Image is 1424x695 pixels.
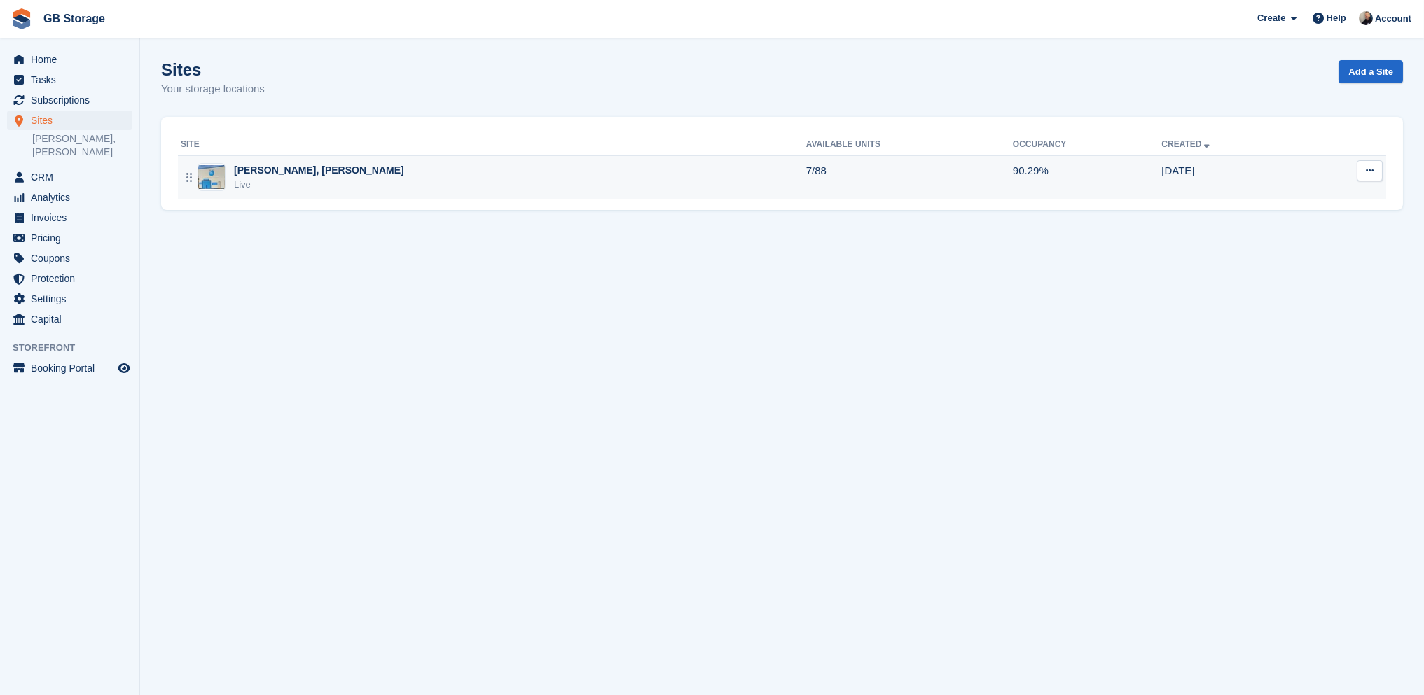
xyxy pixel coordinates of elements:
h1: Sites [161,60,265,79]
span: Storefront [13,341,139,355]
span: Coupons [31,248,115,268]
a: menu [7,309,132,329]
a: GB Storage [38,7,111,30]
a: menu [7,289,132,309]
img: stora-icon-8386f47178a22dfd0bd8f6a31ec36ba5ce8667c1dd55bd0f319d3a0aa187defe.svg [11,8,32,29]
a: menu [7,90,132,110]
span: Create [1257,11,1285,25]
span: Sites [31,111,115,130]
a: Preview store [116,360,132,377]
th: Site [178,134,806,156]
a: menu [7,70,132,90]
th: Occupancy [1013,134,1161,156]
span: Account [1375,12,1411,26]
a: menu [7,111,132,130]
img: Karl Walker [1359,11,1373,25]
a: menu [7,358,132,378]
a: menu [7,228,132,248]
span: Tasks [31,70,115,90]
span: Home [31,50,115,69]
span: Subscriptions [31,90,115,110]
span: Analytics [31,188,115,207]
span: Pricing [31,228,115,248]
div: Live [234,178,404,192]
a: menu [7,269,132,288]
td: [DATE] [1161,155,1304,199]
span: Invoices [31,208,115,227]
span: Capital [31,309,115,329]
span: Protection [31,269,115,288]
a: Add a Site [1339,60,1403,83]
span: CRM [31,167,115,187]
div: [PERSON_NAME], [PERSON_NAME] [234,163,404,178]
img: Image of Shaw, Oldham site [198,165,225,189]
span: Settings [31,289,115,309]
a: menu [7,208,132,227]
a: Created [1161,139,1212,149]
a: menu [7,188,132,207]
a: menu [7,248,132,268]
p: Your storage locations [161,81,265,97]
a: menu [7,167,132,187]
a: menu [7,50,132,69]
td: 7/88 [806,155,1013,199]
td: 90.29% [1013,155,1161,199]
th: Available Units [806,134,1013,156]
span: Booking Portal [31,358,115,378]
a: [PERSON_NAME], [PERSON_NAME] [32,132,132,159]
span: Help [1327,11,1346,25]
